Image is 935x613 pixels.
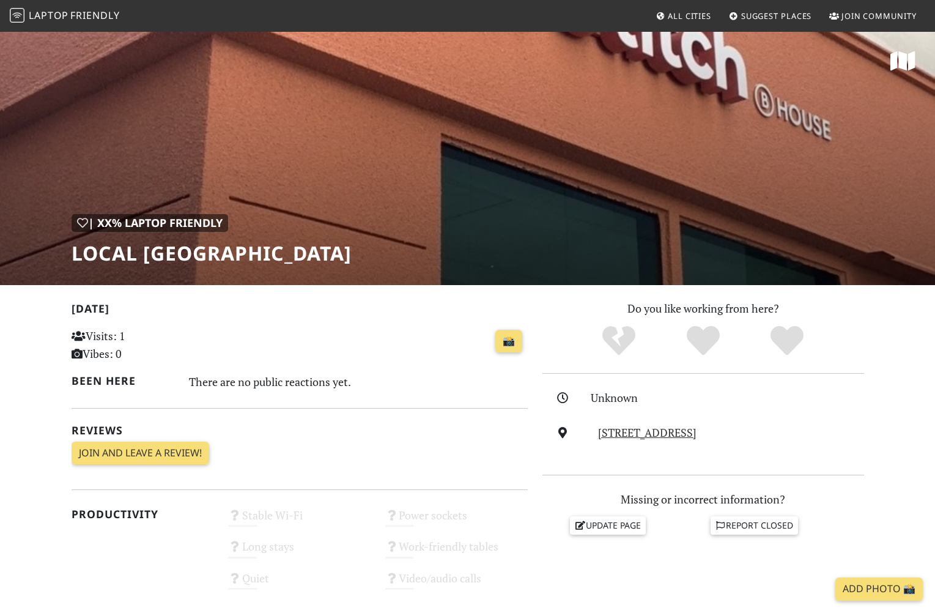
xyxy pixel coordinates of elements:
h2: Been here [72,374,175,387]
a: Update page [570,516,646,535]
a: [STREET_ADDRESS] [598,425,697,440]
a: 📸 [495,330,522,353]
h2: Reviews [72,424,528,437]
h1: Local [GEOGRAPHIC_DATA] [72,242,352,265]
div: No [577,324,661,358]
p: Missing or incorrect information? [542,491,864,508]
span: Suggest Places [741,10,812,21]
span: All Cities [668,10,711,21]
p: Visits: 1 Vibes: 0 [72,327,214,363]
a: Join and leave a review! [72,442,209,465]
a: Join Community [824,5,922,27]
div: Quiet [221,568,378,600]
span: Laptop [29,9,68,22]
div: Long stays [221,537,378,568]
div: There are no public reactions yet. [189,372,528,392]
div: Power sockets [378,505,535,537]
a: Add Photo 📸 [835,578,923,601]
span: Join Community [841,10,917,21]
div: Unknown [591,389,871,407]
div: Video/audio calls [378,568,535,600]
div: Yes [661,324,745,358]
p: Do you like working from here? [542,300,864,318]
a: LaptopFriendly LaptopFriendly [10,6,120,27]
a: All Cities [651,5,716,27]
div: | XX% Laptop Friendly [72,214,228,232]
h2: Productivity [72,508,214,521]
span: Friendly [70,9,119,22]
div: Definitely! [745,324,829,358]
div: Stable Wi-Fi [221,505,378,537]
img: LaptopFriendly [10,8,24,23]
a: Suggest Places [724,5,817,27]
h2: [DATE] [72,302,528,320]
div: Work-friendly tables [378,537,535,568]
a: Report closed [711,516,799,535]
